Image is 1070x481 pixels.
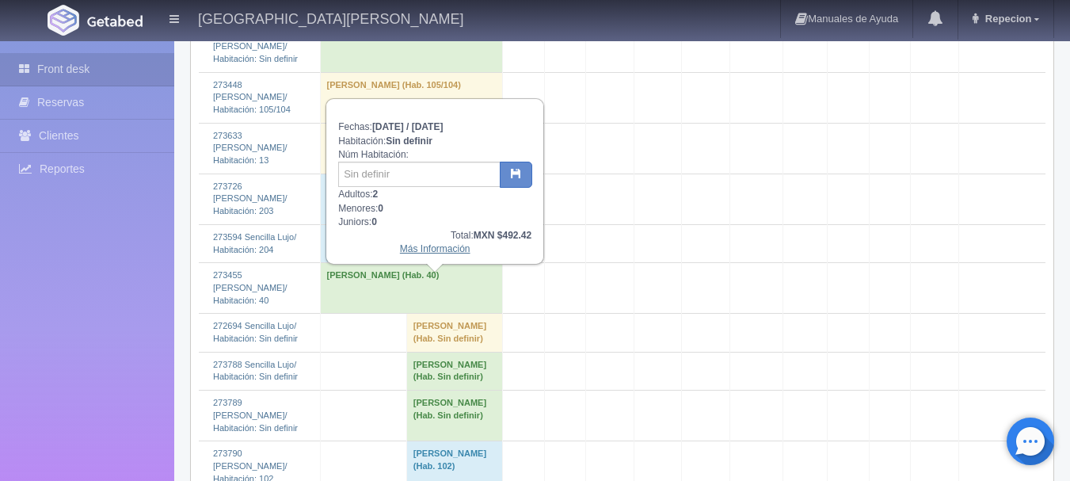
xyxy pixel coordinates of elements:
[378,203,383,214] b: 0
[320,174,454,224] td: [PERSON_NAME] (Hab. 203)
[386,136,432,147] b: Sin definir
[406,391,503,441] td: [PERSON_NAME] (Hab. Sin definir)
[320,123,454,174] td: [PERSON_NAME] (Hab. 13)
[373,189,379,200] b: 2
[338,229,531,242] div: Total:
[320,21,503,72] td: [PERSON_NAME] (Hab. Sin definir)
[213,270,287,304] a: 273455 [PERSON_NAME]/Habitación: 40
[327,100,543,263] div: Fechas: Habitación: Núm Habitación: Adultos: Menores: Juniors:
[213,321,298,343] a: 272694 Sencilla Lujo/Habitación: Sin definir
[981,13,1032,25] span: Repecion
[87,15,143,27] img: Getabed
[400,243,470,254] a: Más Información
[406,314,503,352] td: [PERSON_NAME] (Hab. Sin definir)
[406,352,503,390] td: [PERSON_NAME] (Hab. Sin definir)
[320,72,503,123] td: [PERSON_NAME] (Hab. 105/104)
[213,398,298,432] a: 273789 [PERSON_NAME]/Habitación: Sin definir
[320,224,503,262] td: [PERSON_NAME] (Hab. 204)
[371,216,377,227] b: 0
[48,5,79,36] img: Getabed
[474,230,531,241] b: MXN $492.42
[213,131,287,165] a: 273633 [PERSON_NAME]/Habitación: 13
[338,162,501,187] input: Sin definir
[198,8,463,28] h4: [GEOGRAPHIC_DATA][PERSON_NAME]
[372,121,444,132] b: [DATE] / [DATE]
[213,360,298,382] a: 273788 Sencilla Lujo/Habitación: Sin definir
[213,232,296,254] a: 273594 Sencilla Lujo/Habitación: 204
[213,181,287,216] a: 273726 [PERSON_NAME]/Habitación: 203
[320,263,503,314] td: [PERSON_NAME] (Hab. 40)
[213,29,298,63] a: 273619 [PERSON_NAME]/Habitación: Sin definir
[213,80,291,114] a: 273448 [PERSON_NAME]/Habitación: 105/104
